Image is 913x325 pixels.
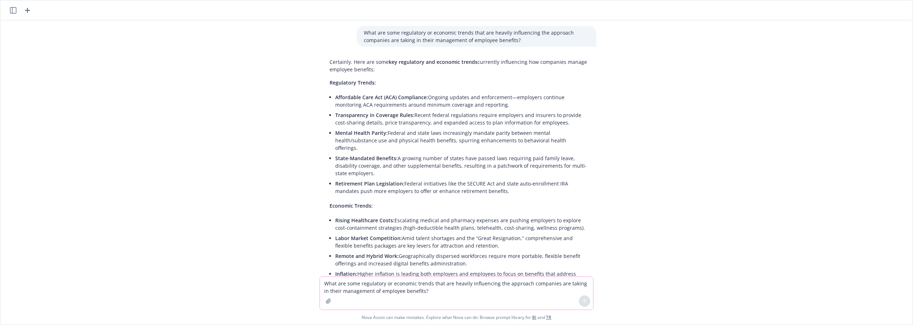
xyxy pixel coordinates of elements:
[335,253,399,259] span: Remote and Hybrid Work:
[330,79,376,86] span: Regulatory Trends:
[335,178,589,196] li: Federal initiatives like the SECURE Act and state auto-enrollment IRA mandates push more employer...
[335,92,589,110] li: Ongoing updates and enforcement—employers continue monitoring ACA requirements around minimum cov...
[335,269,589,286] li: Higher inflation is leading both employers and employees to focus on benefits that address financ...
[335,94,428,101] span: Affordable Care Act (ACA) Compliance:
[335,128,589,153] li: Federal and state laws increasingly mandate parity between mental health/substance use and physic...
[335,112,414,118] span: Transparency in Coverage Rules:
[335,270,357,277] span: Inflation:
[335,233,589,251] li: Amid talent shortages and the “Great Resignation,” comprehensive and flexible benefits packages a...
[389,59,478,65] span: key regulatory and economic trends
[335,251,589,269] li: Geographically dispersed workforces require more portable, flexible benefit offerings and increas...
[364,29,589,44] p: What are some regulatory or economic trends that are heavily influencing the approach companies a...
[362,310,551,325] span: Nova Assist can make mistakes. Explore what Nova can do: Browse prompt library for and
[335,215,589,233] li: Escalating medical and pharmacy expenses are pushing employers to explore cost-containment strate...
[335,155,398,162] span: State-Mandated Benefits:
[532,314,536,320] a: BI
[330,58,589,73] p: Certainly. Here are some currently influencing how companies manage employee benefits:
[335,110,589,128] li: Recent federal regulations require employers and insurers to provide cost-sharing details, price ...
[335,130,388,136] span: Mental Health Parity:
[330,202,373,209] span: Economic Trends:
[335,153,589,178] li: A growing number of states have passed laws requiring paid family leave, disability coverage, and...
[335,180,404,187] span: Retirement Plan Legislation:
[546,314,551,320] a: TR
[335,235,402,242] span: Labor Market Competition:
[335,217,394,224] span: Rising Healthcare Costs:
